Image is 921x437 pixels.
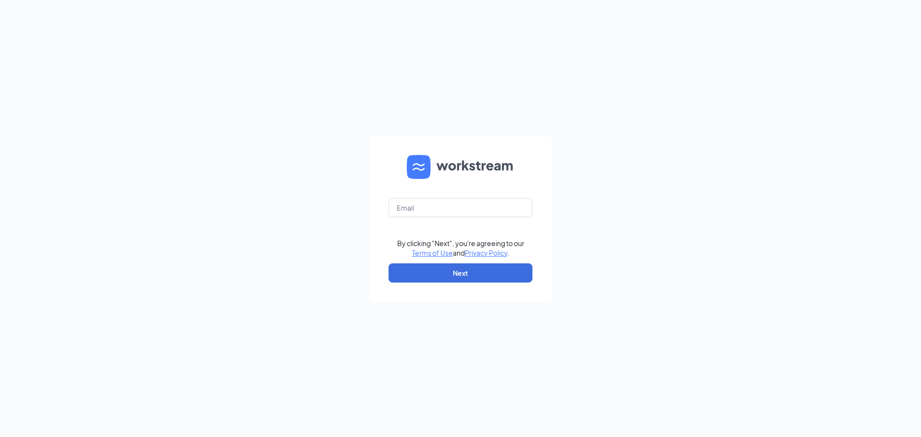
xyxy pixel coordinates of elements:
div: By clicking "Next", you're agreeing to our and . [397,238,524,258]
a: Privacy Policy [465,248,508,257]
button: Next [389,263,532,283]
img: WS logo and Workstream text [407,155,514,179]
input: Email [389,198,532,217]
a: Terms of Use [412,248,453,257]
